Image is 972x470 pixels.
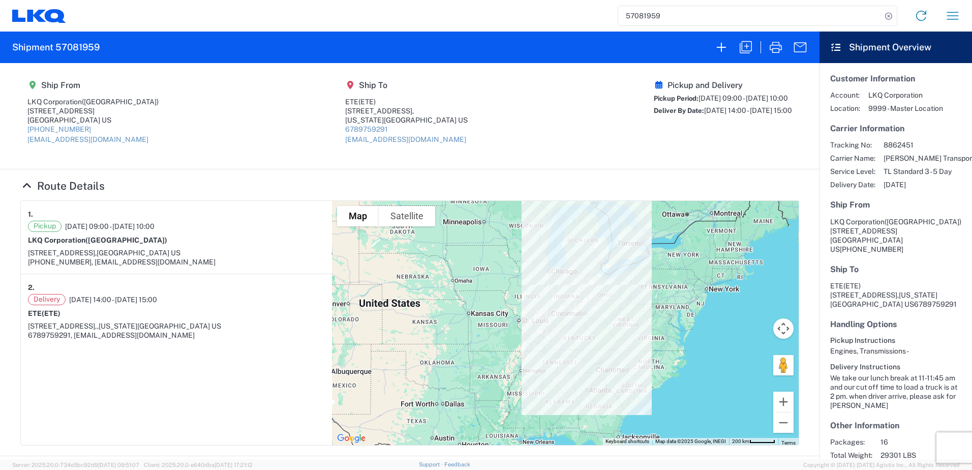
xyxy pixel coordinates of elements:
h2: Shipment 57081959 [12,41,100,53]
h6: Pickup Instructions [830,336,961,345]
button: Show satellite imagery [379,206,435,226]
h6: Delivery Instructions [830,363,961,371]
div: [STREET_ADDRESS] [27,106,159,115]
button: Map Scale: 200 km per 47 pixels [729,438,778,445]
a: Feedback [444,461,470,467]
span: [DATE] 17:21:12 [215,462,253,468]
button: Drag Pegman onto the map to open Street View [773,355,794,375]
div: LKQ Corporation [27,97,159,106]
div: We take our lunch break at 11-11:45 am and our cut off time to load a truck is at 2 pm. when driv... [830,373,961,410]
strong: LKQ Corporation [28,236,167,244]
div: [STREET_ADDRESS], [345,106,468,115]
span: [DATE] 09:00 - [DATE] 10:00 [65,222,155,231]
span: Total Weight: [830,451,872,460]
span: 9999 - Master Location [868,104,943,113]
h5: Pickup and Delivery [654,80,792,90]
h5: Carrier Information [830,124,961,133]
a: Terms [781,440,796,446]
span: 16 [880,437,967,447]
span: Location: [830,104,860,113]
span: (ETE) [843,282,861,290]
h5: Customer Information [830,74,961,83]
span: Delivery [28,294,66,305]
h5: Ship To [345,80,468,90]
h5: Ship To [830,265,961,274]
span: Client: 2025.20.0-e640dba [144,462,253,468]
span: [STREET_ADDRESS] [830,227,897,235]
span: [DATE] 14:00 - [DATE] 15:00 [69,295,157,304]
span: 29301 LBS [880,451,967,460]
div: [PHONE_NUMBER], [EMAIL_ADDRESS][DOMAIN_NAME] [28,257,325,267]
span: Packages: [830,437,872,447]
button: Zoom out [773,413,794,433]
span: LKQ Corporation [868,91,943,100]
span: Tracking No: [830,140,875,150]
div: 6789759291, [EMAIL_ADDRESS][DOMAIN_NAME] [28,331,325,340]
h5: Other Information [830,421,961,430]
div: [US_STATE][GEOGRAPHIC_DATA] US [345,115,468,125]
span: Map data ©2025 Google, INEGI [655,438,726,444]
span: Account: [830,91,860,100]
span: 200 km [732,438,749,444]
a: Hide Details [20,180,105,192]
span: [DATE] 09:00 - [DATE] 10:00 [698,94,788,102]
span: ([GEOGRAPHIC_DATA]) [85,236,167,244]
span: Pickup [28,221,62,232]
header: Shipment Overview [819,32,972,63]
div: ETE [345,97,468,106]
span: Delivery Date: [830,180,875,189]
span: LKQ Corporation [830,218,885,226]
span: [GEOGRAPHIC_DATA] US [97,249,180,257]
a: 6789759291 [345,125,388,133]
h5: Ship From [27,80,159,90]
span: [STREET_ADDRESS],, [28,322,99,330]
div: Engines, Transmissions - [830,346,961,356]
span: [PHONE_NUMBER] [840,245,903,253]
div: [GEOGRAPHIC_DATA] US [27,115,159,125]
span: Carrier Name: [830,154,875,163]
img: Google [335,432,368,445]
address: [US_STATE][GEOGRAPHIC_DATA] US [830,281,961,309]
button: Zoom in [773,392,794,412]
a: [EMAIL_ADDRESS][DOMAIN_NAME] [345,135,466,143]
span: [DATE] 09:51:07 [98,462,139,468]
address: [GEOGRAPHIC_DATA] US [830,217,961,254]
strong: 2. [28,281,35,294]
span: Deliver By Date: [654,107,704,114]
span: Service Level: [830,167,875,176]
a: Open this area in Google Maps (opens a new window) [335,432,368,445]
span: 6789759291 [914,300,957,308]
a: [EMAIL_ADDRESS][DOMAIN_NAME] [27,135,148,143]
span: ETE [STREET_ADDRESS], [830,282,899,299]
h5: Handling Options [830,319,961,329]
span: (ETE) [42,309,60,317]
strong: ETE [28,309,60,317]
span: [STREET_ADDRESS], [28,249,97,257]
span: ([GEOGRAPHIC_DATA]) [82,98,159,106]
input: Shipment, tracking or reference number [618,6,882,25]
span: [US_STATE][GEOGRAPHIC_DATA] US [99,322,221,330]
button: Show street map [337,206,379,226]
span: Server: 2025.20.0-734e5bc92d9 [12,462,139,468]
span: ([GEOGRAPHIC_DATA]) [885,218,961,226]
span: Pickup Period: [654,95,698,102]
h5: Ship From [830,200,961,210]
span: (ETE) [358,98,376,106]
a: Support [419,461,444,467]
strong: 1. [28,208,33,221]
button: Keyboard shortcuts [605,438,649,445]
span: [DATE] 14:00 - [DATE] 15:00 [704,106,792,114]
button: Map camera controls [773,318,794,339]
span: Copyright © [DATE]-[DATE] Agistix Inc., All Rights Reserved [803,460,960,469]
a: [PHONE_NUMBER] [27,125,91,133]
